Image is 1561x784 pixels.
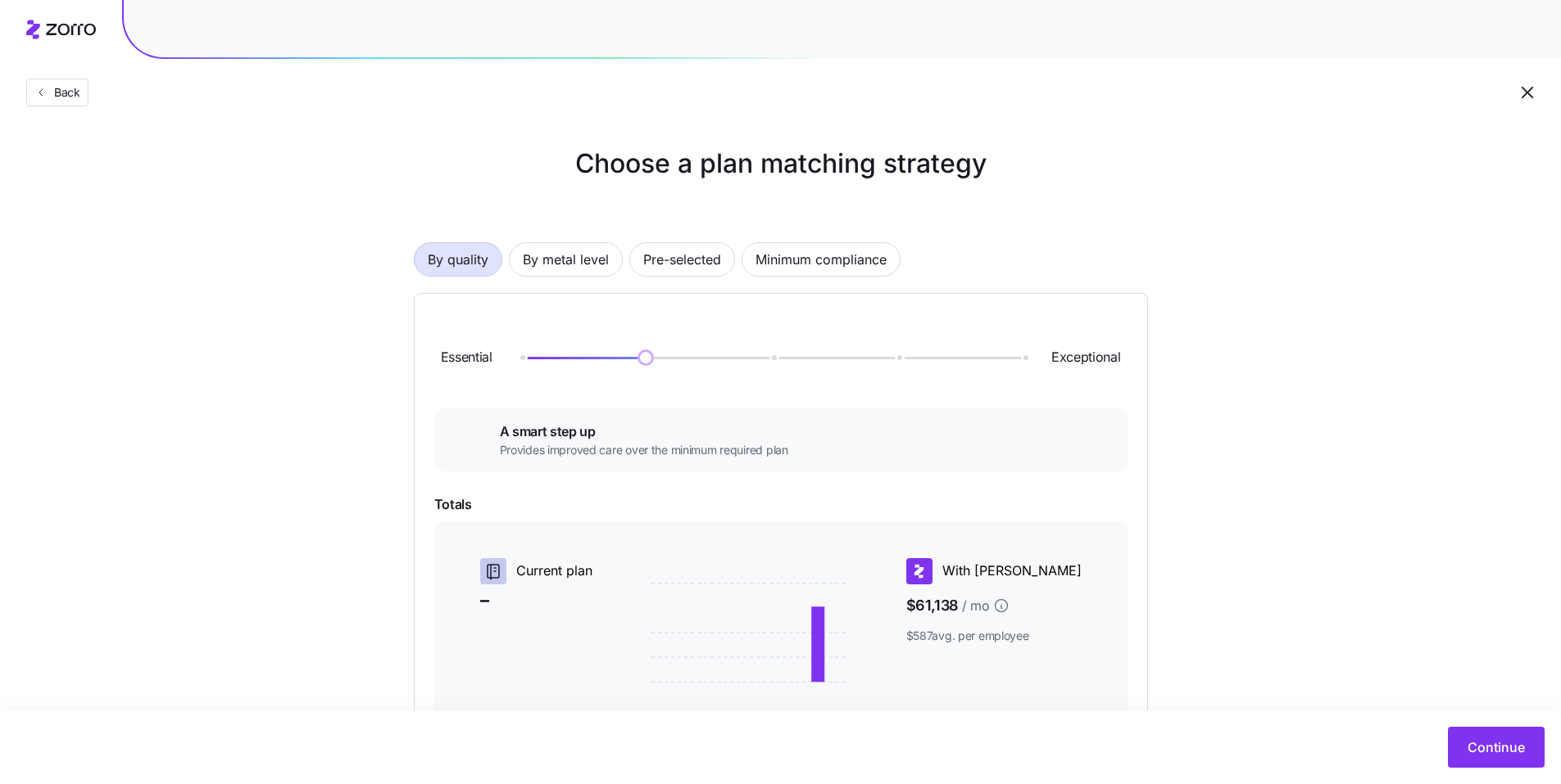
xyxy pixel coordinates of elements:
span: Totals [434,494,1128,515]
span: Minimum compliance [756,243,887,276]
button: By quality [414,242,502,277]
span: $587 avg. per employee [906,628,1082,644]
button: By metal level [509,242,623,277]
span: / mo [962,596,990,616]
span: Continue [1468,737,1525,757]
span: By quality [428,243,488,276]
span: Provides improved care over the minimum required plan [500,442,788,458]
span: Pre-selected [643,243,721,276]
button: Minimum compliance [742,242,901,277]
button: Continue [1448,727,1545,768]
div: With [PERSON_NAME] [906,558,1082,584]
button: Pre-selected [629,242,735,277]
span: A smart step up [500,421,788,442]
span: – [480,591,592,609]
span: By metal level [523,243,609,276]
h1: Choose a plan matching strategy [414,144,1148,183]
img: ai-icon.png [461,421,487,448]
span: Back [48,84,80,101]
span: Exceptional [1051,347,1120,367]
span: $61,138 [906,591,1082,621]
span: Essential [441,347,492,367]
img: ai-icon.png [633,345,659,371]
div: Current plan [480,558,592,584]
button: Back [26,79,88,106]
